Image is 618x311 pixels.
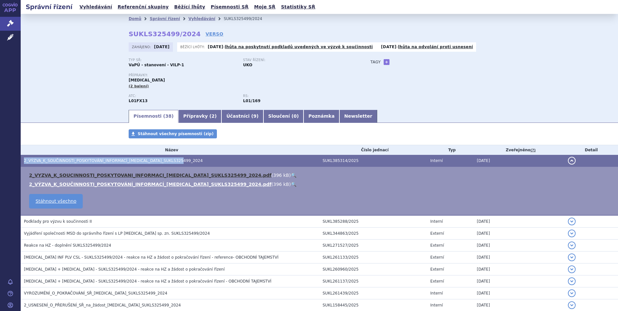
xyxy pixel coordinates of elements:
[384,59,389,65] a: +
[129,110,178,123] a: Písemnosti (38)
[568,265,576,273] button: detail
[24,303,181,307] span: 2_USNESENÍ_O_PŘERUŠENÍ_SŘ_na_žádost_PADCEV_SUKLS325499_2024
[568,241,576,249] button: detail
[381,45,397,49] strong: [DATE]
[319,275,427,287] td: SUKL261137/2025
[154,45,170,49] strong: [DATE]
[221,110,263,123] a: Účastníci (9)
[319,252,427,263] td: SUKL261133/2025
[29,182,272,187] a: 2_VÝZVA_K_SOUČINNOSTI_POSKYTOVÁNÍ_INFORMACÍ_[MEDICAL_DATA]_SUKLS325499_2024.pdf
[129,58,237,62] p: Typ SŘ:
[474,155,564,167] td: [DATE]
[24,267,225,272] span: Padcev + Keytruda - SUKLS325499/2024 - reakce na HZ a žádost o pokračování řízení
[430,279,444,284] span: Externí
[132,44,152,49] span: Zahájeno:
[427,145,474,155] th: Typ
[273,173,289,178] span: 396 kB
[253,113,257,119] span: 9
[208,44,373,49] p: -
[474,215,564,228] td: [DATE]
[430,267,444,272] span: Externí
[243,99,261,103] strong: enfortumab vedotin
[304,110,339,123] a: Poznámka
[188,16,215,21] a: Vyhledávání
[430,303,443,307] span: Interní
[178,110,221,123] a: Přípravky (2)
[568,218,576,225] button: detail
[243,58,351,62] p: Stav řízení:
[291,173,296,178] a: 🔍
[29,181,612,188] li: ( )
[129,78,165,82] span: [MEDICAL_DATA]
[21,2,78,11] h2: Správní řízení
[206,31,223,37] a: VERSO
[29,173,272,178] a: 2_VYZVA_K_SOUCINNOSTI_POSKYTOVANI_INFORMACI_[MEDICAL_DATA]_SUKLS325499_2024.pdf
[24,255,279,260] span: PADCEV INF PLV CSL - SUKLS325499/2024 - reakce na HZ a žádost o pokračování řízení - reference- O...
[116,3,171,11] a: Referenční skupiny
[568,277,576,285] button: detail
[474,252,564,263] td: [DATE]
[319,263,427,275] td: SUKL260960/2025
[279,3,317,11] a: Statistiky SŘ
[165,113,171,119] span: 38
[129,99,148,103] strong: ENFORTUMAB VEDOTIN
[252,3,277,11] a: Moje SŘ
[150,16,180,21] a: Správní řízení
[291,182,296,187] a: 🔍
[398,45,473,49] a: lhůta na odvolání proti usnesení
[430,231,444,236] span: Externí
[263,110,304,123] a: Sloučení (0)
[172,3,207,11] a: Běžící lhůty
[293,113,297,119] span: 0
[474,275,564,287] td: [DATE]
[319,215,427,228] td: SUKL385288/2025
[24,291,167,295] span: VYROZUMĚNÍ_O_POKRAČOVÁNÍ_SŘ_PADCEV_SUKLS325499_2024
[319,228,427,240] td: SUKL344863/2025
[29,172,612,178] li: ( )
[24,231,210,236] span: Vyjádření společnosti MSD do správního řízení s LP PADCEV sp. zn. SUKLS325499/2024
[224,14,271,24] li: SUKLS325499/2024
[21,145,319,155] th: Název
[530,148,536,153] abbr: (?)
[430,291,443,295] span: Interní
[319,287,427,299] td: SUKL261439/2025
[430,158,443,163] span: Interní
[129,63,184,67] strong: VaPÚ - stanovení - VILP-1
[474,263,564,275] td: [DATE]
[243,94,351,98] p: RS:
[370,58,381,66] h3: Tagy
[211,113,215,119] span: 2
[568,230,576,237] button: detail
[474,145,564,155] th: Zveřejněno
[208,45,223,49] strong: [DATE]
[78,3,114,11] a: Vyhledávání
[24,243,111,248] span: Reakce na HZ - doplnění SUKLS325499/2024
[129,84,149,88] span: (2 balení)
[225,45,373,49] a: lhůta na poskytnutí podkladů uvedených ve výzvě k součinnosti
[568,289,576,297] button: detail
[339,110,377,123] a: Newsletter
[129,30,201,38] strong: SUKLS325499/2024
[129,73,357,77] p: Přípravky:
[129,16,141,21] a: Domů
[430,255,444,260] span: Externí
[138,132,214,136] span: Stáhnout všechny písemnosti (zip)
[129,129,217,138] a: Stáhnout všechny písemnosti (zip)
[568,301,576,309] button: detail
[381,44,473,49] p: -
[474,228,564,240] td: [DATE]
[24,158,203,163] span: 2_VÝZVA_K_SOUČINNOSTI_POSKYTOVÁNÍ_INFORMACÍ_PADCEV_SUKLS325499_2024
[474,287,564,299] td: [DATE]
[568,253,576,261] button: detail
[273,182,289,187] span: 396 kB
[180,44,206,49] span: Běžící lhůty:
[319,240,427,252] td: SUKL271527/2025
[565,145,618,155] th: Detail
[29,194,83,209] a: Stáhnout všechno
[24,219,92,224] span: Podklady pro výzvu k součinnosti II
[568,157,576,165] button: detail
[319,155,427,167] td: SUKL385314/2025
[430,243,444,248] span: Externí
[243,63,252,67] strong: UKO
[209,3,250,11] a: Písemnosti SŘ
